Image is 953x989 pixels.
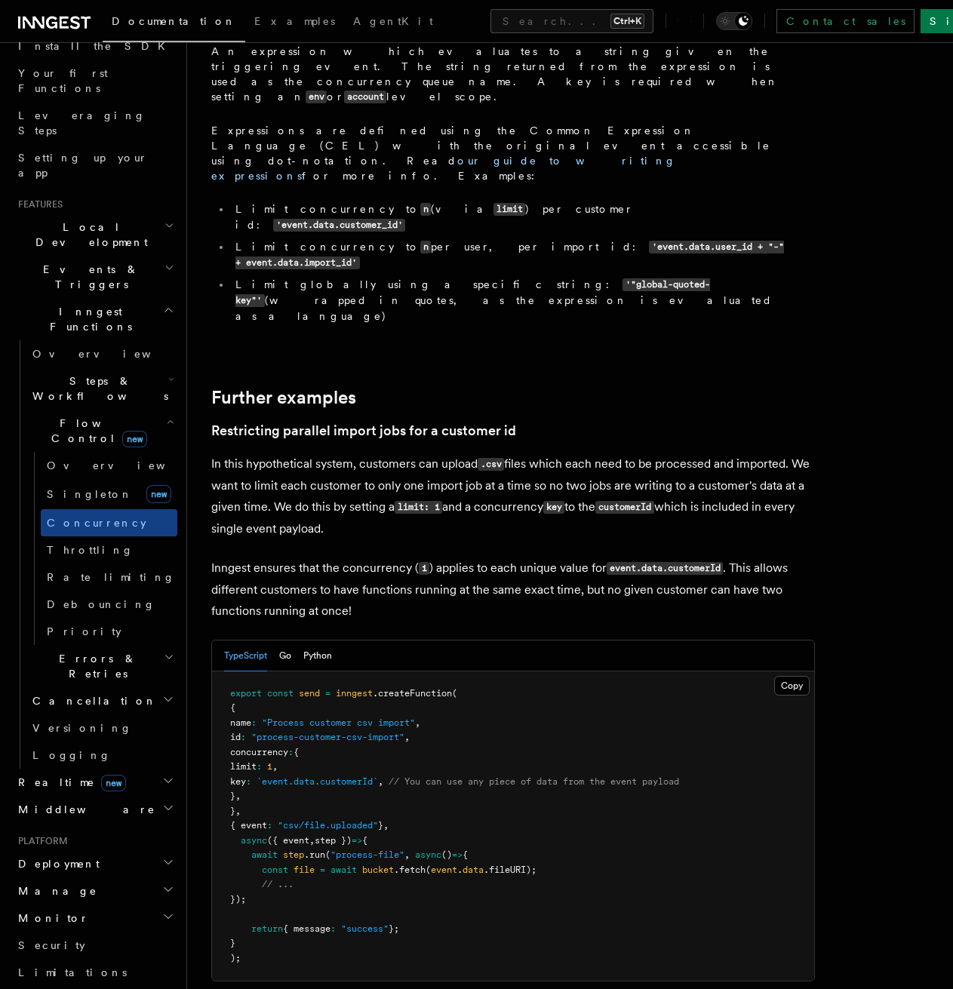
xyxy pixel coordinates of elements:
span: Logging [32,749,111,761]
span: Leveraging Steps [18,109,146,137]
span: = [320,865,325,875]
code: account [344,91,386,103]
span: Concurrency [47,517,146,529]
span: . [457,865,463,875]
span: const [267,688,294,699]
code: 'event.data.customer_id' [273,219,405,232]
span: step [283,849,304,860]
span: Rate limiting [47,571,175,583]
span: event [431,865,457,875]
a: Your first Functions [12,60,177,102]
button: Events & Triggers [12,256,177,298]
span: : [241,732,246,742]
span: bucket [362,865,394,875]
a: Security [12,932,177,959]
span: inngest [336,688,373,699]
p: In this hypothetical system, customers can upload files which each need to be processed and impor... [211,453,815,539]
span: { event [230,820,267,831]
a: Contact sales [776,9,915,33]
span: export [230,688,262,699]
span: return [251,923,283,934]
code: .csv [478,458,504,471]
span: : [267,820,272,831]
span: Versioning [32,722,132,734]
div: Inngest Functions [12,340,177,769]
span: Middleware [12,802,155,817]
span: ( [325,849,330,860]
a: Limitations [12,959,177,986]
a: Install the SDK [12,32,177,60]
button: Flow Controlnew [26,410,177,452]
span: , [235,806,241,816]
span: "Process customer csv import" [262,717,415,728]
span: `event.data.customerId` [257,776,378,787]
span: , [272,761,278,772]
span: name [230,717,251,728]
span: { message [283,923,330,934]
code: 1 [419,562,429,575]
span: id [230,732,241,742]
span: }; [389,923,399,934]
a: Logging [26,742,177,769]
p: Expressions are defined using the Common Expression Language (CEL) with the original event access... [211,123,791,183]
span: Flow Control [26,416,166,446]
span: : [330,923,336,934]
span: Throttling [47,544,134,556]
a: Throttling [41,536,177,564]
a: Priority [41,618,177,645]
span: : [288,747,294,757]
span: , [383,820,389,831]
code: event.data.customerId [607,562,723,575]
code: limit: 1 [395,501,442,514]
span: new [122,431,147,447]
span: async [241,835,267,846]
span: } [230,938,235,948]
span: Documentation [112,15,236,27]
span: ( [452,688,457,699]
button: Monitor [12,905,177,932]
span: Cancellation [26,693,157,708]
button: Middleware [12,796,177,823]
span: { [463,849,468,860]
a: AgentKit [344,5,442,41]
kbd: Ctrl+K [610,14,644,29]
span: 1 [267,761,272,772]
li: Limit globally using a specific string: (wrapped in quotes, as the expression is evaluated as a l... [231,277,791,324]
span: key [230,776,246,787]
button: Deployment [12,850,177,877]
span: limit [230,761,257,772]
button: Go [279,640,291,671]
span: => [452,849,463,860]
a: Overview [41,452,177,479]
span: ( [426,865,431,875]
a: Documentation [103,5,245,42]
a: Examples [245,5,344,41]
span: new [101,775,126,791]
button: Python [303,640,332,671]
span: async [415,849,441,860]
span: Monitor [12,911,89,926]
span: = [325,688,330,699]
button: Search...Ctrl+K [490,9,653,33]
button: Steps & Workflows [26,367,177,410]
span: Examples [254,15,335,27]
span: } [378,820,383,831]
span: // ... [262,879,294,889]
span: Errors & Retries [26,651,164,681]
span: , [415,717,420,728]
span: file [294,865,315,875]
code: n [420,241,431,253]
span: : [251,717,257,728]
span: () [441,849,452,860]
span: AgentKit [353,15,433,27]
span: Your first Functions [18,67,108,94]
code: limit [493,203,525,216]
button: TypeScript [224,640,267,671]
span: : [246,776,251,787]
span: , [404,849,410,860]
span: data [463,865,484,875]
li: Limit concurrency to (via ) per customer id: [231,201,791,233]
button: Realtimenew [12,769,177,796]
span: }); [230,894,246,905]
span: : [257,761,262,772]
